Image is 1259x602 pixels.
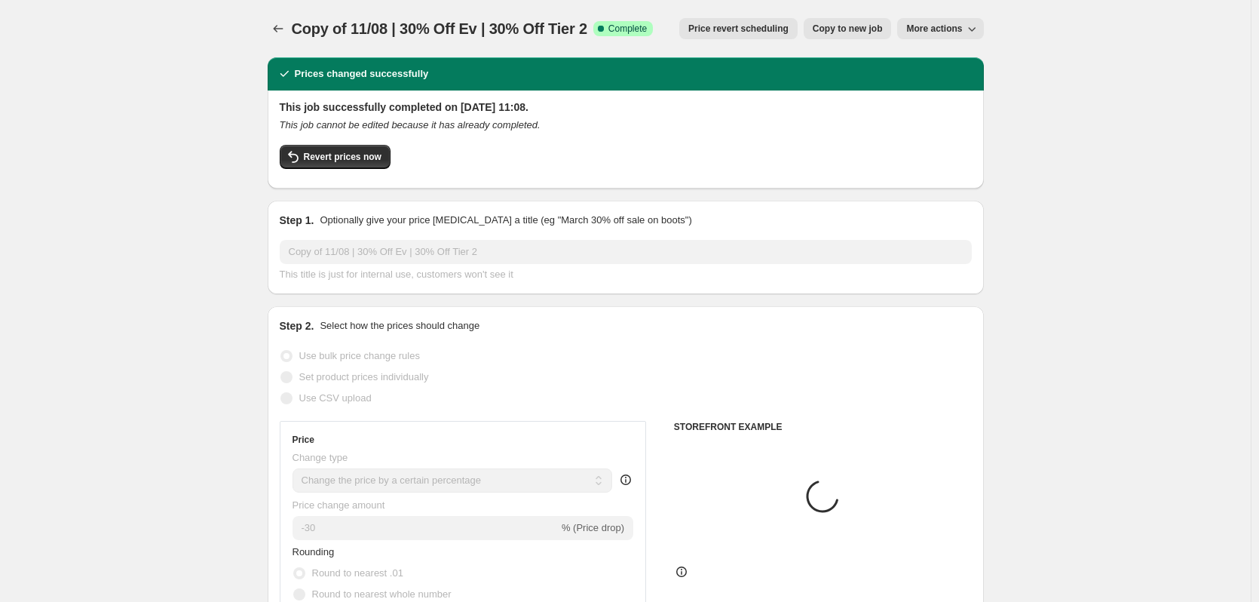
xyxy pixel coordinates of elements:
span: Revert prices now [304,151,381,163]
button: Revert prices now [280,145,391,169]
span: Round to nearest .01 [312,567,403,579]
span: Change type [293,452,348,463]
h6: STOREFRONT EXAMPLE [674,421,972,433]
span: Use CSV upload [299,392,372,404]
span: This title is just for internal use, customers won't see it [280,269,513,280]
span: Set product prices individually [299,371,429,382]
span: Copy to new job [813,23,883,35]
span: Complete [608,23,647,35]
p: Optionally give your price [MEDICAL_DATA] a title (eg "March 30% off sale on boots") [320,213,691,228]
div: help [618,472,633,487]
span: Price change amount [293,499,385,511]
span: % (Price drop) [562,522,624,533]
span: Copy of 11/08 | 30% Off Ev | 30% Off Tier 2 [292,20,587,37]
span: Price revert scheduling [688,23,789,35]
button: Price revert scheduling [679,18,798,39]
input: -15 [293,516,559,540]
button: Copy to new job [804,18,892,39]
h2: Prices changed successfully [295,66,429,81]
span: Round to nearest whole number [312,588,452,600]
button: More actions [897,18,983,39]
h3: Price [293,434,314,446]
input: 30% off holiday sale [280,240,972,264]
h2: Step 2. [280,318,314,333]
h2: Step 1. [280,213,314,228]
h2: This job successfully completed on [DATE] 11:08. [280,100,972,115]
span: Use bulk price change rules [299,350,420,361]
span: More actions [906,23,962,35]
p: Select how the prices should change [320,318,479,333]
span: Rounding [293,546,335,557]
i: This job cannot be edited because it has already completed. [280,119,541,131]
button: Price change jobs [268,18,289,39]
